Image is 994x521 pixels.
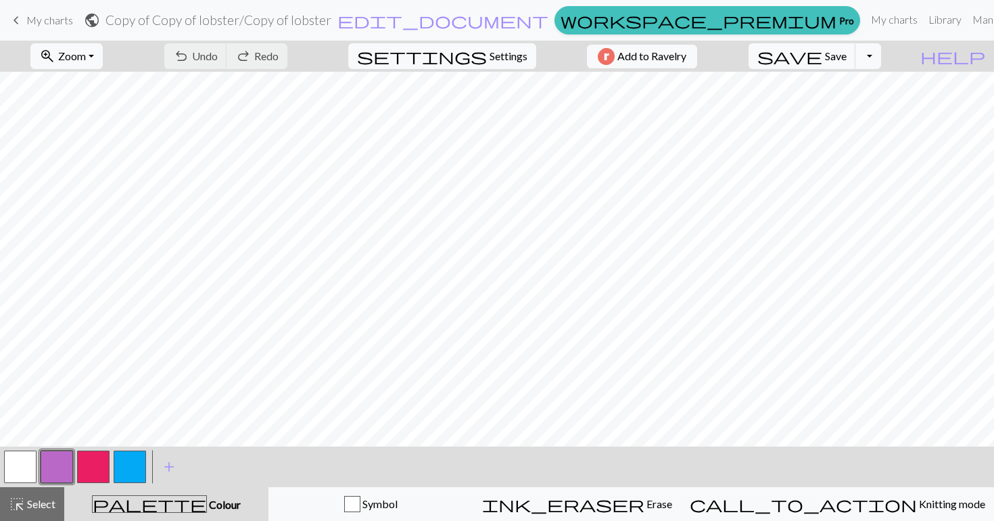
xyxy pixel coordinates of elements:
span: keyboard_arrow_left [8,11,24,30]
button: Symbol [268,487,473,521]
a: Library [923,6,967,33]
span: palette [93,495,206,514]
span: Add to Ravelry [617,48,686,65]
button: SettingsSettings [348,43,536,69]
span: save [757,47,822,66]
button: Add to Ravelry [587,45,697,68]
button: Colour [64,487,268,521]
span: My charts [26,14,73,26]
span: zoom_in [39,47,55,66]
span: Colour [207,498,241,511]
span: Symbol [360,497,398,510]
span: highlight_alt [9,495,25,514]
span: Select [25,497,55,510]
span: Save [825,49,847,62]
span: add [161,457,177,476]
span: edit_document [337,11,548,30]
i: Settings [357,48,487,64]
span: ink_eraser [482,495,644,514]
a: My charts [8,9,73,32]
button: Zoom [30,43,103,69]
a: My charts [866,6,923,33]
button: Knitting mode [681,487,994,521]
span: Erase [644,497,672,510]
span: help [920,47,985,66]
h2: Copy of Copy of lobster / Copy of lobster [105,12,331,28]
a: Pro [554,6,860,35]
span: Settings [490,48,527,64]
span: settings [357,47,487,66]
span: public [84,11,100,30]
span: Knitting mode [917,497,985,510]
img: Ravelry [598,48,615,65]
span: workspace_premium [561,11,836,30]
button: Save [749,43,856,69]
span: call_to_action [690,495,917,514]
button: Erase [473,487,681,521]
span: Zoom [58,49,86,62]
